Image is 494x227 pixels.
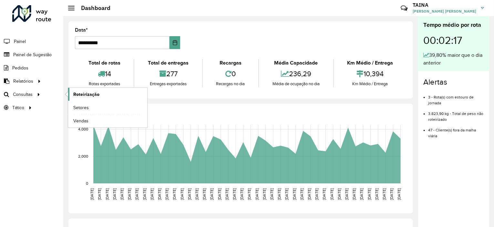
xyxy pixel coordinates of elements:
[413,8,476,14] span: [PERSON_NAME] [PERSON_NAME]
[75,26,88,34] label: Data
[157,188,161,200] text: [DATE]
[135,188,139,200] text: [DATE]
[75,5,110,12] h2: Dashboard
[423,77,484,87] h4: Alertas
[217,188,221,200] text: [DATE]
[187,188,191,200] text: [DATE]
[12,104,24,111] span: Tático
[12,65,28,71] span: Pedidos
[337,188,341,200] text: [DATE]
[202,188,206,200] text: [DATE]
[14,38,26,45] span: Painel
[335,59,405,67] div: Km Médio / Entrega
[428,106,484,122] li: 3.823,90 kg - Total de peso não roteirizado
[13,91,33,98] span: Consultas
[195,188,199,200] text: [DATE]
[397,188,401,200] text: [DATE]
[77,81,132,87] div: Rotas exportadas
[322,188,326,200] text: [DATE]
[105,188,109,200] text: [DATE]
[277,188,281,200] text: [DATE]
[210,188,214,200] text: [DATE]
[247,188,252,200] text: [DATE]
[423,21,484,29] div: Tempo médio por rota
[382,188,386,200] text: [DATE]
[292,188,296,200] text: [DATE]
[204,59,257,67] div: Recargas
[261,67,331,81] div: 236,29
[261,81,331,87] div: Média de ocupação no dia
[375,188,379,200] text: [DATE]
[13,78,33,85] span: Relatórios
[270,188,274,200] text: [DATE]
[352,188,356,200] text: [DATE]
[345,188,349,200] text: [DATE]
[136,81,200,87] div: Entregas exportadas
[367,188,371,200] text: [DATE]
[307,188,311,200] text: [DATE]
[423,29,484,51] div: 00:02:17
[13,51,52,58] span: Painel de Sugestão
[77,59,132,67] div: Total de rotas
[413,2,476,8] h3: TAINA
[300,188,304,200] text: [DATE]
[225,188,229,200] text: [DATE]
[98,188,102,200] text: [DATE]
[86,181,88,185] text: 0
[78,154,88,158] text: 2,000
[428,89,484,106] li: 3 - Rota(s) com estouro de jornada
[74,110,407,119] h4: Capacidade por dia
[73,91,99,98] span: Roteirização
[232,188,236,200] text: [DATE]
[330,188,334,200] text: [DATE]
[423,51,484,67] div: 39,80% maior que o dia anterior
[120,188,124,200] text: [DATE]
[428,122,484,139] li: 47 - Cliente(s) fora da malha viária
[180,188,184,200] text: [DATE]
[77,67,132,81] div: 14
[68,88,147,101] a: Roteirização
[397,1,411,15] a: Contato Rápido
[389,188,394,200] text: [DATE]
[127,188,131,200] text: [DATE]
[73,118,88,124] span: Vendas
[142,188,147,200] text: [DATE]
[136,59,200,67] div: Total de entregas
[335,67,405,81] div: 10,394
[240,188,244,200] text: [DATE]
[136,67,200,81] div: 277
[262,188,266,200] text: [DATE]
[172,188,177,200] text: [DATE]
[261,59,331,67] div: Média Capacidade
[68,101,147,114] a: Setores
[285,188,289,200] text: [DATE]
[255,188,259,200] text: [DATE]
[360,188,364,200] text: [DATE]
[112,188,117,200] text: [DATE]
[73,104,89,111] span: Setores
[68,114,147,127] a: Vendas
[335,81,405,87] div: Km Médio / Entrega
[150,188,154,200] text: [DATE]
[204,81,257,87] div: Recargas no dia
[314,188,319,200] text: [DATE]
[165,188,169,200] text: [DATE]
[204,67,257,81] div: 0
[78,127,88,131] text: 4,000
[170,36,180,49] button: Choose Date
[90,188,94,200] text: [DATE]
